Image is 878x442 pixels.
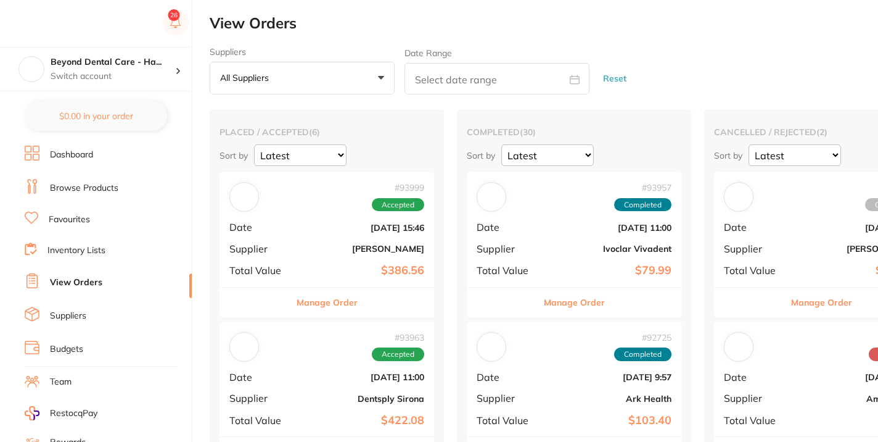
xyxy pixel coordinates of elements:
[301,223,424,233] b: [DATE] 15:46
[301,414,424,427] b: $422.08
[219,172,434,317] div: Adam Dental#93999AcceptedDate[DATE] 15:46Supplier[PERSON_NAME]Total Value$386.56Manage Order
[724,415,786,426] span: Total Value
[210,47,395,57] label: Suppliers
[229,222,291,233] span: Date
[301,372,424,382] b: [DATE] 11:00
[477,393,538,404] span: Supplier
[477,265,538,276] span: Total Value
[404,63,589,94] input: Select date range
[232,185,256,209] img: Adam Dental
[47,244,105,257] a: Inventory Lists
[724,243,786,254] span: Supplier
[297,288,358,317] button: Manage Order
[25,16,104,31] img: Restocq Logo
[25,406,39,420] img: RestocqPay
[50,343,83,356] a: Budgets
[372,348,424,361] span: Accepted
[599,62,630,95] button: Reset
[372,333,424,343] span: # 93963
[477,222,538,233] span: Date
[548,223,671,233] b: [DATE] 11:00
[404,48,452,58] label: Date Range
[724,372,786,383] span: Date
[50,310,86,322] a: Suppliers
[19,57,44,81] img: Beyond Dental Care - Hamilton
[544,288,605,317] button: Manage Order
[614,198,671,212] span: Completed
[301,394,424,404] b: Dentsply Sirona
[467,150,495,161] p: Sort by
[614,333,671,343] span: # 92725
[480,335,503,359] img: Ark Health
[50,182,118,194] a: Browse Products
[372,183,424,193] span: # 93999
[219,150,248,161] p: Sort by
[301,244,424,254] b: [PERSON_NAME]
[724,393,786,404] span: Supplier
[548,372,671,382] b: [DATE] 9:57
[724,222,786,233] span: Date
[229,372,291,383] span: Date
[229,265,291,276] span: Total Value
[477,415,538,426] span: Total Value
[724,265,786,276] span: Total Value
[477,243,538,254] span: Supplier
[50,149,93,161] a: Dashboard
[50,407,97,420] span: RestocqPay
[372,198,424,212] span: Accepted
[791,288,852,317] button: Manage Order
[220,72,274,83] p: All suppliers
[229,415,291,426] span: Total Value
[25,9,104,38] a: Restocq Logo
[480,185,503,209] img: Ivoclar Vivadent
[219,127,434,138] h2: placed / accepted ( 6 )
[614,348,671,361] span: Completed
[210,62,395,95] button: All suppliers
[229,393,291,404] span: Supplier
[50,376,72,388] a: Team
[477,372,538,383] span: Date
[727,185,750,209] img: Adam Dental
[548,264,671,277] b: $79.99
[210,15,878,32] h2: View Orders
[548,414,671,427] b: $103.40
[614,183,671,193] span: # 93957
[49,214,90,226] a: Favourites
[714,150,742,161] p: Sort by
[229,243,291,254] span: Supplier
[50,277,102,289] a: View Orders
[548,394,671,404] b: Ark Health
[51,70,175,83] p: Switch account
[301,264,424,277] b: $386.56
[51,56,175,69] h4: Beyond Dental Care - Hamilton
[467,127,681,138] h2: completed ( 30 )
[25,101,167,131] button: $0.00 in your order
[25,406,97,420] a: RestocqPay
[548,244,671,254] b: Ivoclar Vivadent
[727,335,750,359] img: Amalgadent
[232,335,256,359] img: Dentsply Sirona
